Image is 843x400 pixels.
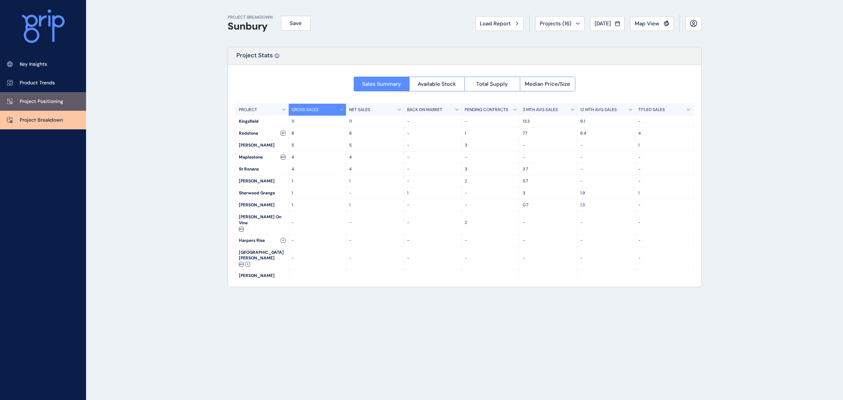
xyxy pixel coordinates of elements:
p: - [465,190,517,196]
p: - [580,279,632,285]
p: - [580,255,632,261]
p: - [638,202,691,208]
p: 12 MTH AVG SALES [580,107,617,113]
p: - [465,238,517,244]
p: TITLED SALES [638,107,665,113]
p: 1 [292,202,344,208]
p: BACK ON MARKET [407,107,442,113]
p: - [349,238,401,244]
div: Maplestone [236,151,288,163]
p: 4 [292,166,344,172]
p: - [638,238,691,244]
div: Sherwood Grange [236,187,288,199]
p: - [523,154,575,160]
p: PENDING CONTRACTS [465,107,508,113]
span: Sales Summary [362,80,401,88]
div: St Ronans [236,163,288,175]
p: Project Breakdown [20,117,63,124]
div: Harpers Rise [236,235,288,246]
p: - [407,238,459,244]
p: - [349,190,401,196]
span: Map View [635,20,659,27]
p: - [465,202,517,208]
p: 4 [349,166,401,172]
p: NET SALES [349,107,370,113]
span: Total Supply [476,80,508,88]
p: 7.7 [523,130,575,136]
span: Median Price/Size [525,80,570,88]
p: 8 [349,130,401,136]
p: 1 [292,190,344,196]
p: - [407,220,459,226]
p: 2 [465,178,517,184]
button: [DATE] [590,16,625,31]
p: 3.7 [523,166,575,172]
p: - [407,178,459,184]
button: Projects (16) [535,16,584,31]
p: 1 [638,190,691,196]
p: - [638,154,691,160]
div: [PERSON_NAME] [236,199,288,211]
p: - [349,220,401,226]
p: - [638,118,691,124]
p: - [638,255,691,261]
div: [PERSON_NAME] [236,175,288,187]
p: - [580,166,632,172]
p: 4 [638,130,691,136]
p: Project Positioning [20,98,63,105]
span: Projects ( 16 ) [540,20,571,27]
p: - [407,142,459,148]
div: Kingsfield [236,116,288,127]
p: - [407,118,459,124]
p: - [407,154,459,160]
p: - [580,178,632,184]
p: 5 [349,142,401,148]
p: - [523,255,575,261]
p: - [465,255,517,261]
p: - [638,166,691,172]
p: - [580,220,632,226]
p: - [349,255,401,261]
p: - [407,202,459,208]
p: 3 [523,190,575,196]
p: 1.9 [580,190,632,196]
span: Save [290,20,302,27]
p: 1.3 [580,202,632,208]
p: - [465,118,517,124]
button: Save [281,16,311,31]
p: - [523,142,575,148]
p: - [407,279,459,285]
p: - [407,130,459,136]
h1: Sunbury [228,20,273,32]
p: 6.4 [580,130,632,136]
p: - [292,279,344,285]
p: - [638,279,691,285]
button: Sales Summary [354,77,409,91]
p: 9.1 [580,118,632,124]
p: 1 [349,178,401,184]
span: [DATE] [595,20,611,27]
p: PROJECT BREAKDOWN [228,14,273,20]
p: - [638,220,691,226]
p: - [292,238,344,244]
p: - [292,255,344,261]
p: GROSS SALES [292,107,319,113]
p: 3 MTH AVG SALES [523,107,558,113]
button: Available Stock [409,77,465,91]
div: [PERSON_NAME] [236,140,288,151]
button: Total Supply [464,77,520,91]
span: Available Stock [418,80,456,88]
p: Project Stats [236,51,273,64]
p: - [407,166,459,172]
p: - [465,154,517,160]
p: 1 [465,130,517,136]
p: - [580,238,632,244]
p: - [407,255,459,261]
p: - [580,154,632,160]
p: 11 [349,118,401,124]
span: Load Report [480,20,511,27]
p: 1 [292,178,344,184]
p: 5 [292,142,344,148]
p: 0.7 [523,202,575,208]
p: 3 [465,142,517,148]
